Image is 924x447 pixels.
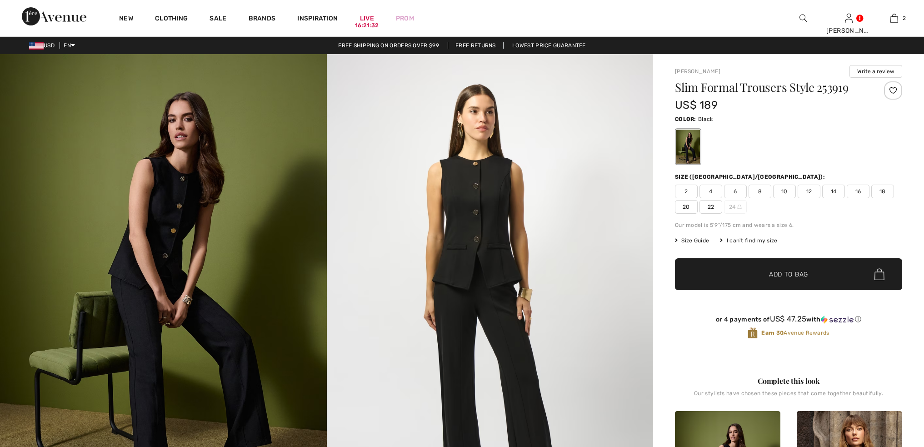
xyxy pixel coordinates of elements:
span: EN [64,42,75,49]
div: I can't find my size [720,236,777,245]
button: Write a review [849,65,902,78]
iframe: Opens a widget where you can find more information [806,379,915,402]
span: 12 [798,185,820,198]
span: USD [29,42,58,49]
a: New [119,15,133,24]
img: ring-m.svg [737,205,742,209]
span: Inspiration [297,15,338,24]
span: 2 [675,185,698,198]
span: 2 [903,14,906,22]
a: Sign In [845,14,853,22]
span: Color: [675,116,696,122]
a: Free shipping on orders over $99 [331,42,446,49]
span: 18 [871,185,894,198]
img: My Info [845,13,853,24]
span: 8 [749,185,771,198]
span: US$ 47.25 [770,314,807,323]
a: [PERSON_NAME] [675,68,720,75]
div: Our stylists have chosen these pieces that come together beautifully. [675,390,902,404]
a: Live16:21:32 [360,14,374,23]
img: search the website [799,13,807,24]
span: 14 [822,185,845,198]
span: 4 [699,185,722,198]
span: Avenue Rewards [761,329,829,337]
span: Black [698,116,713,122]
span: Size Guide [675,236,709,245]
a: Clothing [155,15,188,24]
div: or 4 payments of with [675,315,902,324]
img: Avenue Rewards [748,327,758,339]
span: 22 [699,200,722,214]
div: Size ([GEOGRAPHIC_DATA]/[GEOGRAPHIC_DATA]): [675,173,827,181]
span: 16 [847,185,869,198]
a: 2 [872,13,916,24]
div: Our model is 5'9"/175 cm and wears a size 6. [675,221,902,229]
a: Prom [396,14,414,23]
h1: Slim Formal Trousers Style 253919 [675,81,864,93]
span: 6 [724,185,747,198]
div: Complete this look [675,376,902,387]
span: US$ 189 [675,99,718,111]
a: Brands [249,15,276,24]
div: Black [676,130,700,164]
button: Add to Bag [675,258,902,290]
div: [PERSON_NAME] [826,26,871,35]
a: Free Returns [448,42,504,49]
span: 10 [773,185,796,198]
span: Add to Bag [769,270,808,279]
img: 1ère Avenue [22,7,86,25]
a: Sale [210,15,226,24]
span: 20 [675,200,698,214]
a: Lowest Price Guarantee [505,42,593,49]
img: Bag.svg [874,268,884,280]
span: 24 [724,200,747,214]
strong: Earn 30 [761,330,784,336]
img: My Bag [890,13,898,24]
img: Sezzle [821,316,854,324]
img: US Dollar [29,42,44,50]
div: or 4 payments ofUS$ 47.25withSezzle Click to learn more about Sezzle [675,315,902,327]
div: 16:21:32 [355,21,379,30]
